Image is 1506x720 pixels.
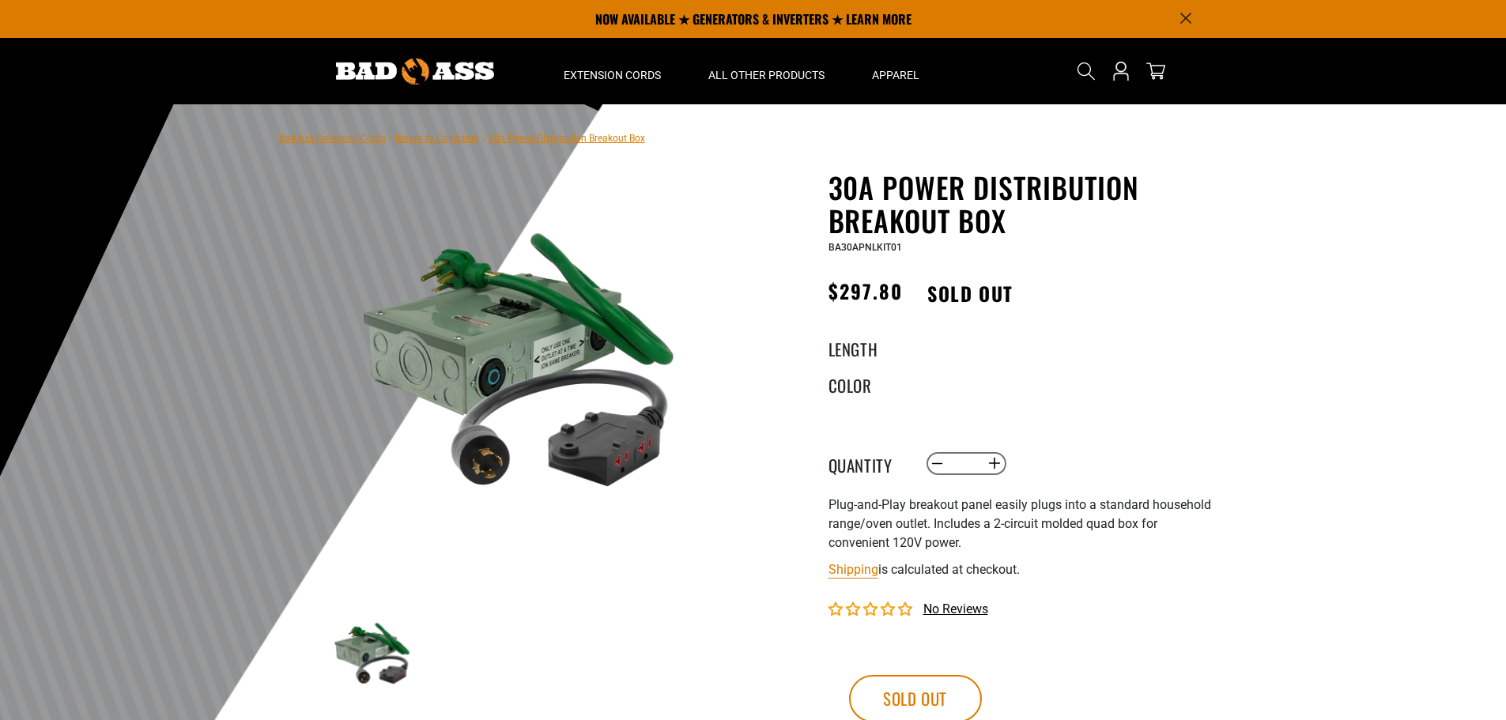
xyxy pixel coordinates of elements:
legend: Color [828,373,908,394]
a: Return to Collection [395,133,479,144]
summary: Search [1074,58,1099,84]
nav: breadcrumbs [279,128,645,147]
a: Bad Ass Extension Cords [279,133,386,144]
img: Bad Ass Extension Cords [336,58,494,85]
summary: All Other Products [685,38,848,104]
a: Shipping [828,562,878,577]
div: is calculated at checkout. [828,559,1216,580]
h1: 30a Power Distribution Breakout Box [828,171,1216,237]
span: Plug-and-Play breakout panel easily plugs into a standard household range/oven outlet. Includes a... [828,497,1211,550]
span: Extension Cords [564,68,661,82]
summary: Extension Cords [540,38,685,104]
label: Quantity [828,453,908,473]
legend: Length [828,337,908,357]
span: Apparel [872,68,919,82]
span: 30a Power Distribution Breakout Box [489,133,645,144]
span: No reviews [923,601,988,616]
img: green [326,609,417,700]
summary: Apparel [848,38,943,104]
span: Sold out [910,275,1030,311]
span: $297.80 [828,277,904,305]
span: BA30APNLKIT01 [828,242,902,253]
span: 0.00 stars [828,602,915,617]
span: All Other Products [708,68,825,82]
span: › [482,133,485,144]
img: green [326,174,707,555]
span: › [389,133,392,144]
